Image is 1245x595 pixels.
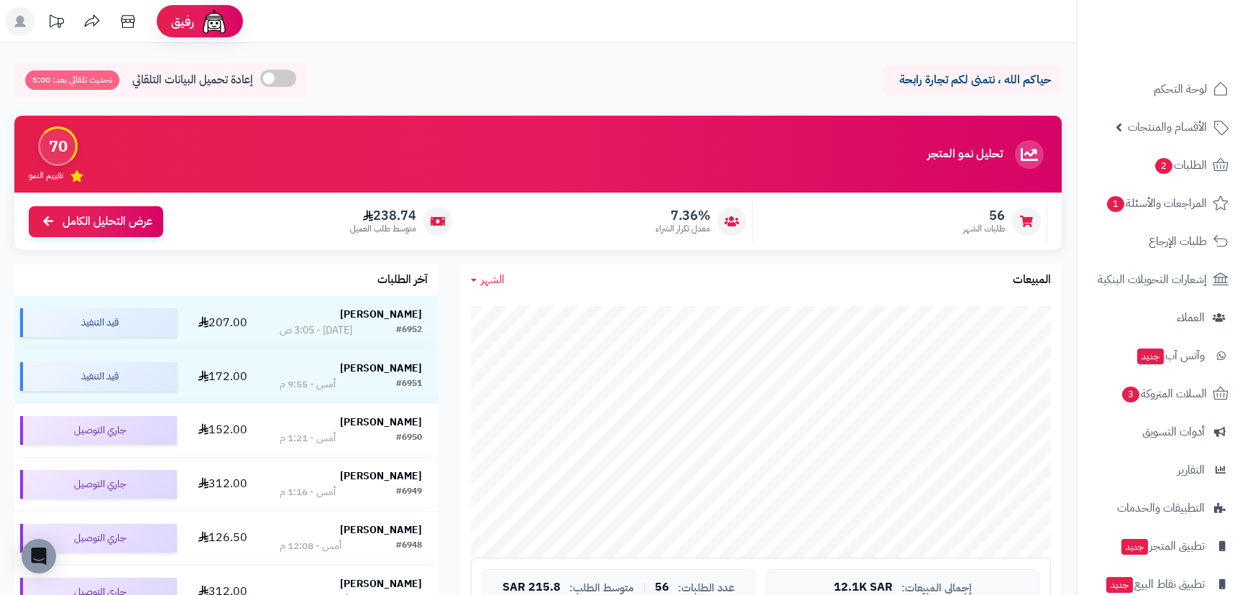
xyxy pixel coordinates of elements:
strong: [PERSON_NAME] [340,576,422,591]
span: وآتس آب [1136,346,1205,366]
div: Open Intercom Messenger [22,539,56,573]
span: طلبات الإرجاع [1149,231,1207,252]
span: المراجعات والأسئلة [1106,193,1207,213]
span: 2 [1155,158,1173,175]
div: #6949 [396,485,422,499]
span: جديد [1137,349,1164,364]
span: الشهر [481,271,505,288]
a: طلبات الإرجاع [1085,224,1236,259]
a: تطبيق المتجرجديد [1085,529,1236,563]
a: التقارير [1085,453,1236,487]
h3: المبيعات [1013,274,1051,287]
span: 7.36% [656,208,710,223]
span: التطبيقات والخدمات [1117,498,1205,518]
span: العملاء [1177,308,1205,328]
td: 126.50 [183,512,263,565]
div: أمس - 1:21 م [280,431,336,446]
span: الأقسام والمنتجات [1128,117,1207,137]
strong: [PERSON_NAME] [340,307,422,322]
span: تحديث تلقائي بعد: 5:00 [25,70,119,90]
strong: [PERSON_NAME] [340,361,422,376]
div: #6952 [396,323,422,338]
span: | [643,582,646,593]
div: أمس - 1:16 م [280,485,336,499]
span: جديد [1106,577,1133,593]
a: المراجعات والأسئلة1 [1085,186,1236,221]
div: جاري التوصيل [20,470,177,499]
span: السلات المتروكة [1121,384,1207,404]
span: جديد [1121,539,1148,555]
p: حياكم الله ، نتمنى لكم تجارة رابحة [893,72,1051,88]
span: عرض التحليل الكامل [63,213,152,230]
span: متوسط طلب العميل [350,223,416,235]
a: عرض التحليل الكامل [29,206,163,237]
td: 312.00 [183,458,263,511]
div: #6951 [396,377,422,392]
span: 12.1K SAR [834,581,893,594]
span: معدل تكرار الشراء [656,223,710,235]
a: وآتس آبجديد [1085,338,1236,373]
td: 152.00 [183,404,263,457]
strong: [PERSON_NAME] [340,522,422,538]
a: الشهر [471,272,505,288]
span: عدد الطلبات: [678,582,735,594]
div: جاري التوصيل [20,524,177,553]
span: أدوات التسويق [1142,422,1205,442]
div: قيد التنفيذ [20,362,177,391]
div: أمس - 12:08 م [280,539,341,553]
div: جاري التوصيل [20,416,177,445]
a: إشعارات التحويلات البنكية [1085,262,1236,297]
strong: [PERSON_NAME] [340,415,422,430]
span: 56 [963,208,1005,223]
div: #6950 [396,431,422,446]
span: تطبيق نقاط البيع [1105,574,1205,594]
div: قيد التنفيذ [20,308,177,337]
a: أدوات التسويق [1085,415,1236,449]
span: 238.74 [350,208,416,223]
span: إشعارات التحويلات البنكية [1098,269,1207,290]
img: ai-face.png [200,7,229,36]
span: 56 [655,581,669,594]
span: 3 [1122,387,1140,403]
h3: تحليل نمو المتجر [927,148,1003,161]
span: 1 [1107,196,1125,213]
a: العملاء [1085,300,1236,335]
span: طلبات الشهر [963,223,1005,235]
span: تقييم النمو [29,170,63,182]
strong: [PERSON_NAME] [340,469,422,484]
a: التطبيقات والخدمات [1085,491,1236,525]
span: إجمالي المبيعات: [901,582,972,594]
div: #6948 [396,539,422,553]
span: إعادة تحميل البيانات التلقائي [132,72,253,88]
span: التقارير [1177,460,1205,480]
a: السلات المتروكة3 [1085,377,1236,411]
img: logo-2.png [1147,32,1231,63]
td: 172.00 [183,350,263,403]
td: 207.00 [183,296,263,349]
a: تحديثات المنصة [38,7,74,40]
span: رفيق [171,13,194,30]
h3: آخر الطلبات [377,274,428,287]
span: الطلبات [1154,155,1207,175]
div: أمس - 9:55 م [280,377,336,392]
span: تطبيق المتجر [1120,536,1205,556]
span: متوسط الطلب: [569,582,634,594]
div: [DATE] - 3:05 ص [280,323,352,338]
a: الطلبات2 [1085,148,1236,183]
a: لوحة التحكم [1085,72,1236,106]
span: 215.8 SAR [502,581,561,594]
span: لوحة التحكم [1154,79,1207,99]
